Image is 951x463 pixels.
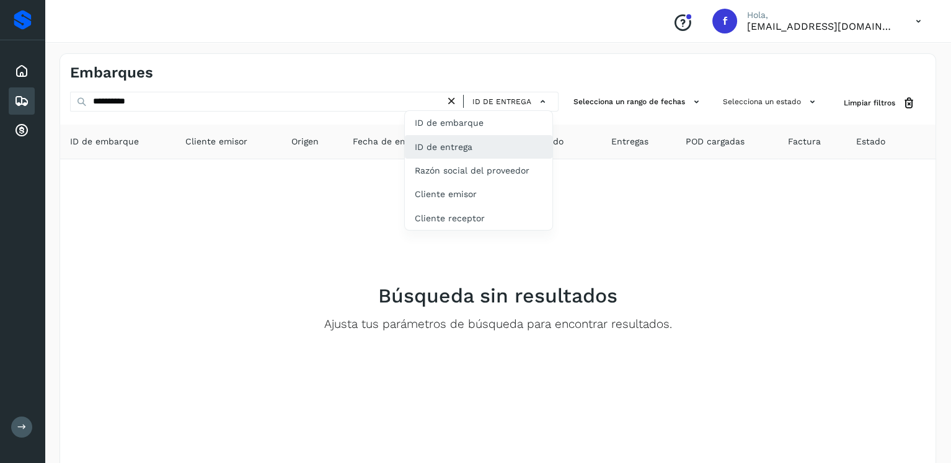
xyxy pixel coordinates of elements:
[747,20,896,32] p: facturacion@protransport.com.mx
[405,159,552,182] div: Razón social del proveedor
[747,10,896,20] p: Hola,
[9,58,35,85] div: Inicio
[9,87,35,115] div: Embarques
[405,182,552,206] div: Cliente emisor
[405,135,552,159] div: ID de entrega
[405,111,552,134] div: ID de embarque
[9,117,35,144] div: Cuentas por cobrar
[405,206,552,230] div: Cliente receptor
